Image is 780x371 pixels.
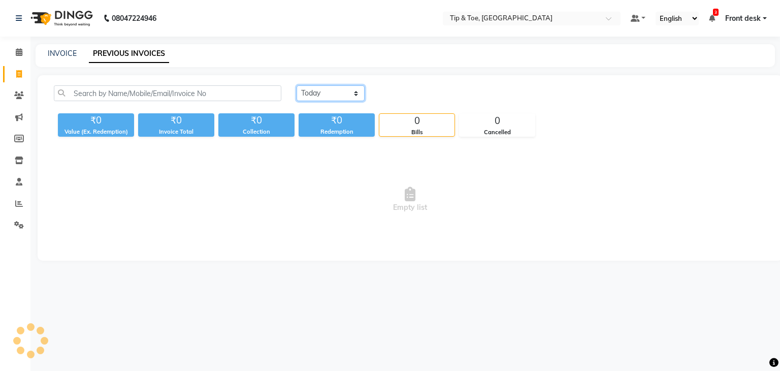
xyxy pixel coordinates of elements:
[138,113,214,128] div: ₹0
[58,113,134,128] div: ₹0
[299,113,375,128] div: ₹0
[138,128,214,136] div: Invoice Total
[54,149,766,251] span: Empty list
[218,113,295,128] div: ₹0
[54,85,281,101] input: Search by Name/Mobile/Email/Invoice No
[725,13,761,24] span: Front desk
[89,45,169,63] a: PREVIOUS INVOICES
[26,4,95,33] img: logo
[379,114,454,128] div: 0
[379,128,454,137] div: Bills
[460,128,535,137] div: Cancelled
[218,128,295,136] div: Collection
[48,49,77,58] a: INVOICE
[460,114,535,128] div: 0
[299,128,375,136] div: Redemption
[112,4,156,33] b: 08047224946
[713,9,719,16] span: 3
[58,128,134,136] div: Value (Ex. Redemption)
[709,14,715,23] a: 3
